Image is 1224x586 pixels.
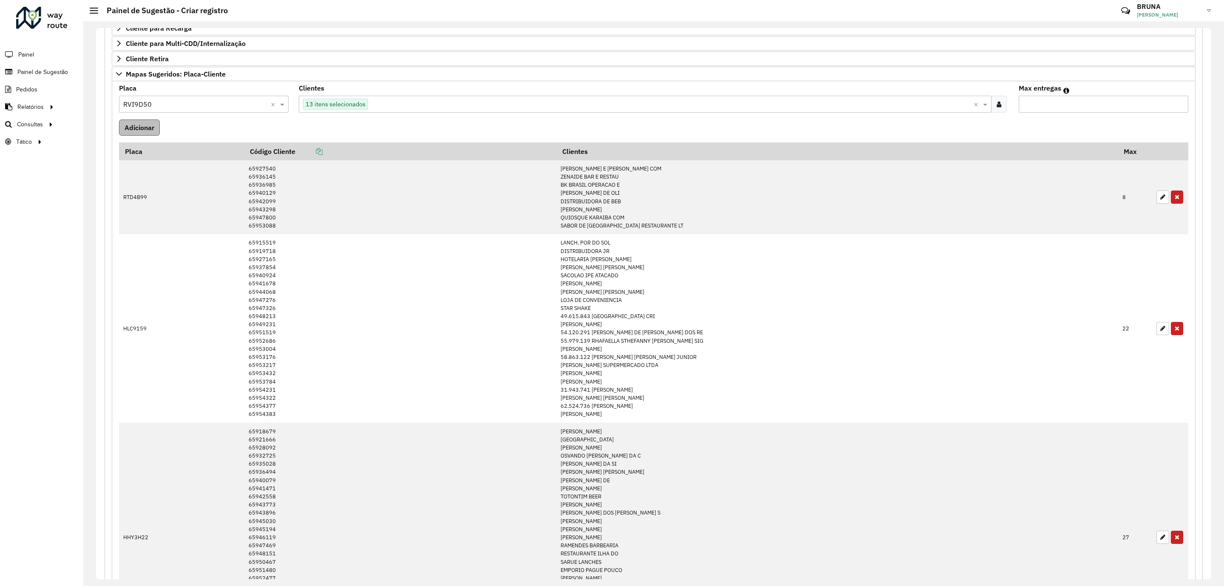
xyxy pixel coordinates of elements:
span: Tático [16,137,32,146]
span: Relatórios [17,102,44,111]
td: 65927540 65936145 65936985 65940129 65942099 65943298 65947800 65953088 [244,160,556,234]
a: Contato Rápido [1116,2,1135,20]
td: 22 [1118,234,1152,423]
td: 65915519 65919718 65927165 65937854 65940924 65941678 65944068 65947276 65947326 65948213 6594923... [244,234,556,423]
span: Clear all [271,99,278,109]
th: Clientes [556,142,1118,160]
span: 13 itens selecionados [303,99,368,109]
th: Código Cliente [244,142,556,160]
span: [PERSON_NAME] [1137,11,1201,19]
span: Painel de Sugestão [17,68,68,77]
span: Mapas Sugeridos: Placa-Cliente [126,71,226,77]
span: Consultas [17,120,43,129]
td: 8 [1118,160,1152,234]
th: Placa [119,142,244,160]
th: Max [1118,142,1152,160]
span: Clear all [974,99,981,109]
a: Cliente para Multi-CDD/Internalização [112,36,1196,51]
a: Cliente para Recarga [112,21,1196,35]
button: Adicionar [119,119,160,136]
span: Cliente para Multi-CDD/Internalização [126,40,246,47]
span: Cliente Retira [126,55,169,62]
a: Copiar [295,147,323,156]
em: Máximo de clientes que serão colocados na mesma rota com os clientes informados [1063,87,1069,94]
label: Placa [119,83,136,93]
label: Max entregas [1019,83,1061,93]
span: Cliente para Recarga [126,25,192,31]
a: Cliente Retira [112,51,1196,66]
a: Mapas Sugeridos: Placa-Cliente [112,67,1196,81]
h2: Painel de Sugestão - Criar registro [98,6,228,15]
span: Pedidos [16,85,37,94]
td: LANCH. POR DO SOL DISTRIBUIDORA JR HOTELARIA [PERSON_NAME] [PERSON_NAME] [PERSON_NAME] SACOLAO IP... [556,234,1118,423]
label: Clientes [299,83,324,93]
td: [PERSON_NAME] E [PERSON_NAME] COM ZENAIDE BAR E RESTAU BK BRASIL OPERACAO E [PERSON_NAME] DE OLI ... [556,160,1118,234]
td: RTD4B99 [119,160,244,234]
h3: BRUNA [1137,3,1201,11]
td: HLC9159 [119,234,244,423]
span: Painel [18,50,34,59]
